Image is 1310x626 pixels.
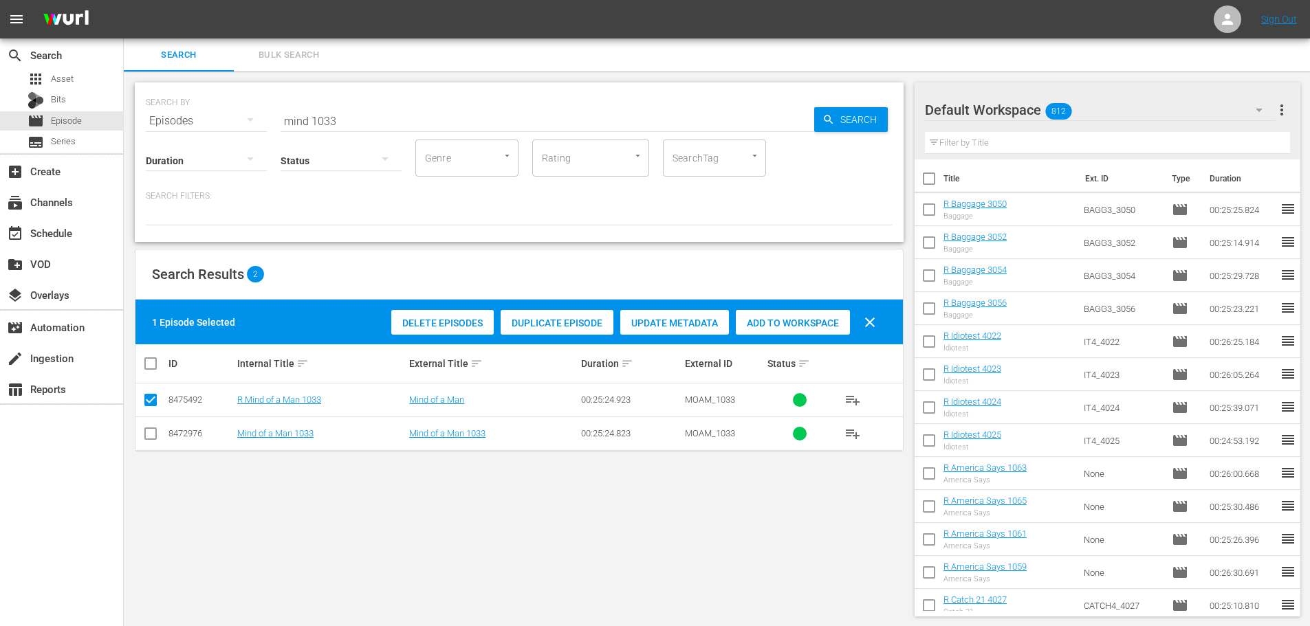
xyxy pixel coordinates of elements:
div: Idiotest [943,443,1001,451]
button: Delete Episodes [391,310,494,335]
span: Search [835,107,888,132]
button: playlist_add [836,417,869,450]
span: Channels [7,194,23,211]
a: R Baggage 3056 [943,298,1007,308]
div: Bits [28,92,44,109]
a: Mind of a Man 1033 [237,428,314,438]
td: 00:26:00.668 [1204,457,1280,490]
td: None [1078,457,1166,490]
span: VOD [7,256,23,273]
div: 8475492 [168,394,233,405]
span: sort [470,357,483,370]
span: Episode [1172,366,1188,383]
span: reorder [1280,267,1296,283]
span: reorder [1280,530,1296,547]
span: reorder [1280,563,1296,580]
td: None [1078,556,1166,589]
span: menu [8,11,25,27]
span: playlist_add [844,425,861,442]
a: R Baggage 3050 [943,199,1007,209]
div: America Says [943,574,1027,583]
span: Series [28,134,44,150]
p: Search Filters: [146,190,893,202]
div: 00:25:24.823 [581,428,680,438]
a: Mind of a Man [409,394,464,405]
span: playlist_add [844,392,861,408]
div: Default Workspace [925,91,1276,129]
span: Episode [28,113,44,129]
span: MOAM_1033 [685,394,735,405]
span: Duplicate Episode [501,317,613,328]
span: Overlays [7,287,23,304]
span: sort [798,357,810,370]
span: 812 [1045,97,1071,126]
a: R Idiotest 4024 [943,396,1001,407]
th: Duration [1201,159,1284,198]
span: Delete Episodes [391,317,494,328]
td: CATCH4_4027 [1078,589,1166,622]
span: reorder [1280,366,1296,382]
span: more_vert [1274,102,1290,118]
span: Update Metadata [620,317,729,328]
button: Search [814,107,888,132]
div: Internal Title [237,355,405,372]
span: Episode [1172,333,1188,350]
img: ans4CAIJ8jUAAAAAAAAAAAAAAAAAAAAAAAAgQb4GAAAAAAAAAAAAAAAAAAAAAAAAJMjXAAAAAAAAAAAAAAAAAAAAAAAAgAT5G... [33,3,99,36]
td: IT4_4022 [1078,325,1166,358]
div: External Title [409,355,577,372]
span: Series [51,135,76,148]
td: 00:26:05.264 [1204,358,1280,391]
span: Episode [51,114,82,128]
span: Episode [1172,432,1188,449]
a: R Mind of a Man 1033 [237,394,321,405]
div: Status [767,355,832,372]
td: 00:26:30.691 [1204,556,1280,589]
td: None [1078,490,1166,523]
button: playlist_add [836,383,869,416]
span: Episode [1172,597,1188,614]
span: Episode [1172,234,1188,251]
span: Schedule [7,225,23,242]
span: Create [7,164,23,180]
td: 00:25:25.824 [1204,193,1280,226]
a: R Baggage 3054 [943,265,1007,275]
button: more_vert [1274,93,1290,126]
div: 00:25:24.923 [581,394,680,405]
td: 00:25:14.914 [1204,226,1280,259]
div: Baggage [943,278,1007,287]
span: MOAM_1033 [685,428,735,438]
a: R America Says 1059 [943,561,1027,572]
td: IT4_4025 [1078,424,1166,457]
span: 2 [247,266,264,282]
span: reorder [1280,333,1296,349]
td: 00:25:26.396 [1204,523,1280,556]
div: ID [168,358,233,369]
td: BAGG3_3050 [1078,193,1166,226]
span: Bulk Search [242,47,336,63]
button: Open [748,149,761,162]
span: Episode [1172,564,1188,581]
div: 1 Episode Selected [152,315,235,329]
a: Mind of a Man 1033 [409,428,485,438]
th: Ext. ID [1077,159,1164,198]
td: IT4_4024 [1078,391,1166,424]
td: 00:25:29.728 [1204,259,1280,292]
span: sort [296,357,309,370]
span: Episode [1172,498,1188,515]
span: clear [862,314,878,331]
button: Update Metadata [620,310,729,335]
span: Ingestion [7,350,23,367]
span: Automation [7,320,23,336]
button: clear [853,306,886,339]
div: Baggage [943,311,1007,320]
span: Asset [51,72,74,86]
span: reorder [1280,234,1296,250]
td: 00:24:53.192 [1204,424,1280,457]
span: Episode [1172,531,1188,548]
button: Open [501,149,514,162]
span: reorder [1280,498,1296,514]
td: 00:25:30.486 [1204,490,1280,523]
span: Search [132,47,226,63]
span: Episode [1172,399,1188,416]
div: America Says [943,508,1027,517]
